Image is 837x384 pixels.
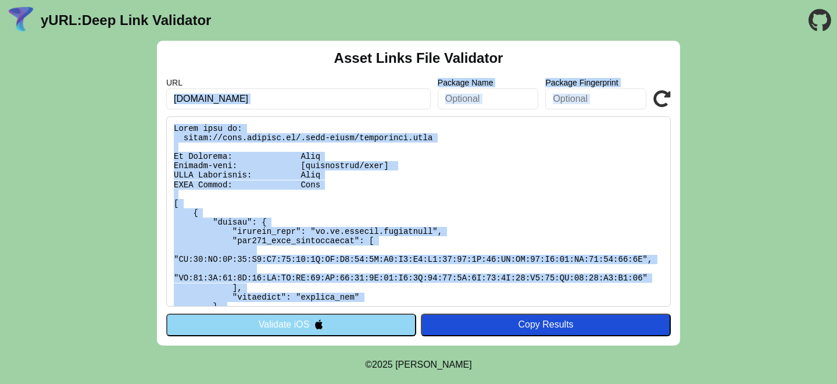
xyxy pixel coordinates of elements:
div: Copy Results [427,319,665,330]
span: 2025 [372,360,393,369]
img: appleIcon.svg [314,319,324,329]
h2: Asset Links File Validator [334,50,503,66]
button: Validate iOS [166,314,416,336]
input: Optional [438,88,539,109]
pre: Lorem ipsu do: sitam://cons.adipisc.el/.sedd-eiusm/temporinci.utla Et Dolorema: Aliq Enimadm-veni... [166,116,671,307]
footer: © [365,346,471,384]
label: Package Fingerprint [545,78,646,87]
a: yURL:Deep Link Validator [41,12,211,29]
input: Required [166,88,431,109]
a: Michael Ibragimchayev's Personal Site [395,360,472,369]
button: Copy Results [421,314,671,336]
label: Package Name [438,78,539,87]
input: Optional [545,88,646,109]
label: URL [166,78,431,87]
img: yURL Logo [6,5,36,35]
